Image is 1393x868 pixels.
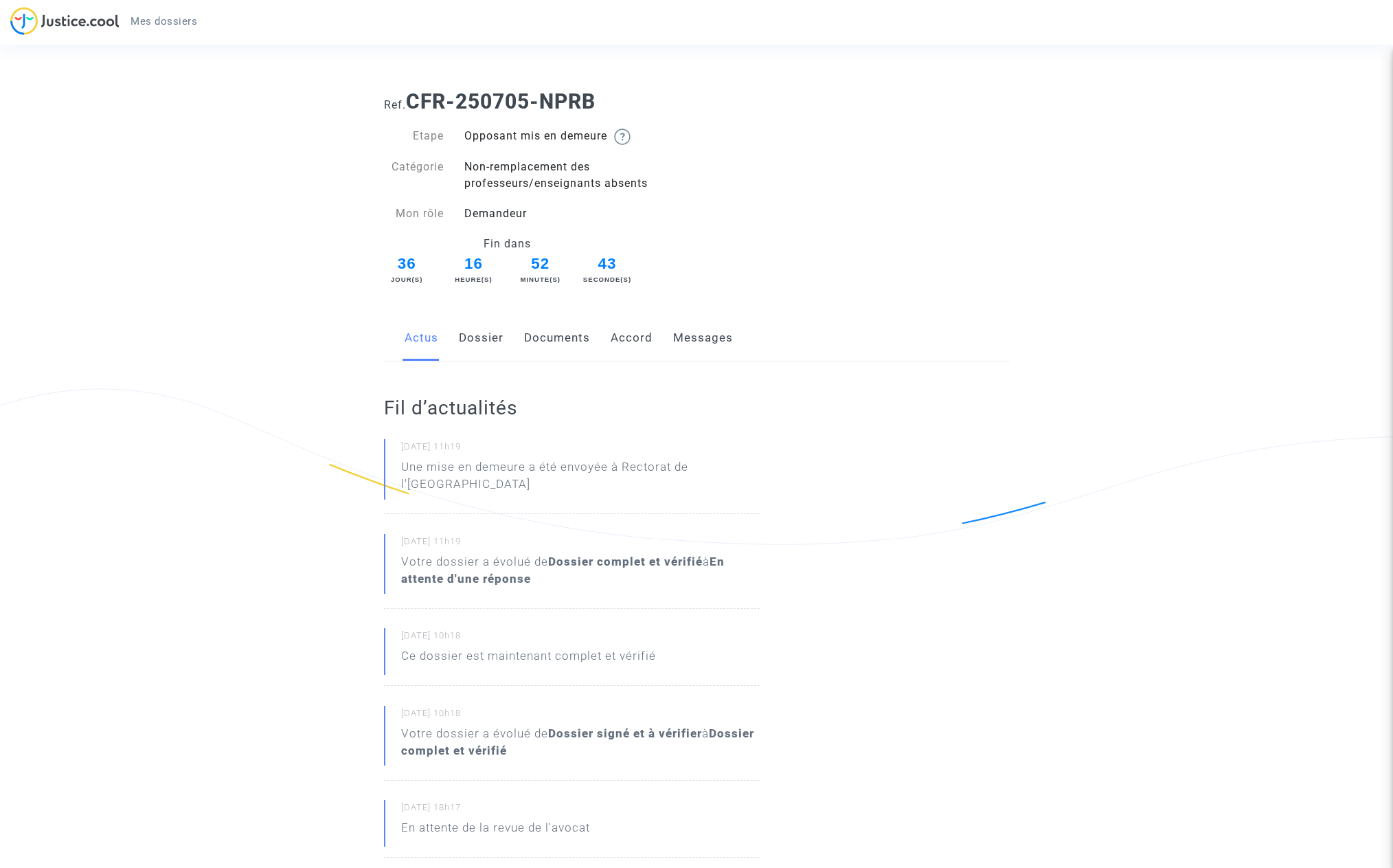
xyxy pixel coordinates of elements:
div: Demandeur [454,205,696,222]
div: Etape [374,128,455,145]
p: Ce dossier est maintenant complet et vérifié [401,647,656,671]
b: Dossier signé et à vérifier [548,726,702,740]
b: Dossier complet et vérifié [401,726,754,757]
img: help.svg [614,129,631,145]
div: Votre dossier a évolué de à [401,725,760,759]
small: [DATE] 11h19 [401,441,760,458]
small: [DATE] 10h18 [401,707,760,725]
span: 43 [582,252,632,276]
h2: Fil d’actualités [384,396,760,420]
p: En attente de la revue de l'avocat [401,819,590,843]
a: Actus [405,315,438,361]
span: Ref. [384,98,406,111]
div: Minute(s) [516,275,565,285]
small: [DATE] 10h18 [401,630,760,647]
a: Accord [611,315,653,361]
b: En attente d'une réponse [401,555,725,586]
span: Mes dossiers [131,15,197,27]
div: Catégorie [374,159,455,192]
img: jc-logo.svg [10,7,120,35]
small: [DATE] 11h19 [401,535,760,553]
a: Mes dossiers [120,11,208,32]
div: Jour(s) [382,275,431,285]
b: CFR-250705-NPRB [406,89,596,113]
div: Non-remplacement des professeurs/enseignants absents [454,159,696,192]
small: [DATE] 18h17 [401,801,760,819]
div: Votre dossier a évolué de à [401,553,760,588]
div: Fin dans [374,236,641,252]
span: 52 [516,252,565,276]
div: Mon rôle [374,205,455,222]
b: Dossier complet et vérifié [548,555,703,568]
div: Heure(s) [449,275,499,285]
div: Opposant mis en demeure [454,128,696,145]
a: Messages [673,315,733,361]
span: 16 [449,252,499,276]
span: 36 [382,252,431,276]
a: Documents [524,315,590,361]
a: Dossier [459,315,503,361]
p: Une mise en demeure a été envoyée à Rectorat de l'[GEOGRAPHIC_DATA] [401,458,760,500]
div: Seconde(s) [582,275,632,285]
